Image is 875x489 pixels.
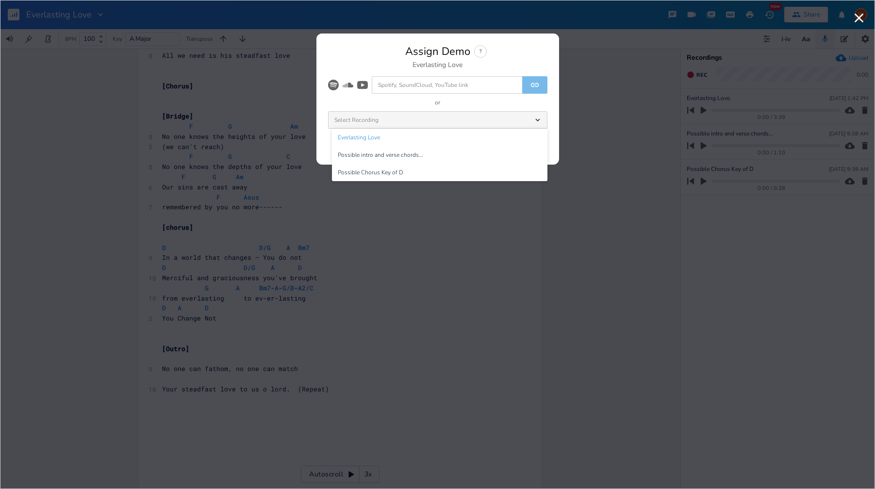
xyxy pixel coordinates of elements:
span: Everlasting Love [338,135,380,141]
div: ? [474,45,487,58]
div: Everlasting Love [413,62,462,68]
span: Possible intro and verse chords... [338,152,423,158]
div: or [435,100,440,105]
button: Link Demo [522,76,547,94]
span: Select Recording [334,117,379,123]
div: Assign Demo [405,46,470,57]
input: Spotify, SoundCloud, YouTube link [372,76,522,94]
